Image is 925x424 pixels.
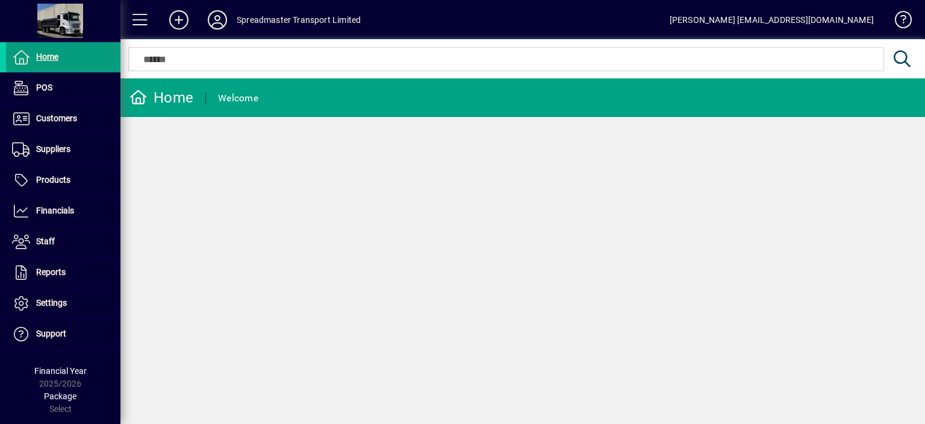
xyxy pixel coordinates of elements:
span: Financials [36,206,74,215]
span: Products [36,175,70,185]
a: Staff [6,227,120,257]
a: Products [6,165,120,195]
button: Add [160,9,198,31]
span: Financial Year [34,366,87,376]
a: Settings [6,288,120,318]
span: Settings [36,298,67,308]
a: Customers [6,104,120,134]
span: Staff [36,236,55,246]
div: [PERSON_NAME] [EMAIL_ADDRESS][DOMAIN_NAME] [670,10,874,30]
a: POS [6,73,120,103]
a: Suppliers [6,134,120,165]
span: Customers [36,113,77,123]
a: Financials [6,196,120,226]
a: Knowledge Base [886,2,910,42]
span: Support [36,329,66,338]
span: POS [36,83,52,92]
div: Welcome [218,89,258,108]
span: Suppliers [36,144,70,154]
button: Profile [198,9,237,31]
span: Home [36,52,58,62]
div: Spreadmaster Transport Limited [237,10,361,30]
a: Reports [6,258,120,288]
a: Support [6,319,120,349]
span: Package [44,391,76,401]
div: Home [129,88,193,107]
span: Reports [36,267,66,277]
